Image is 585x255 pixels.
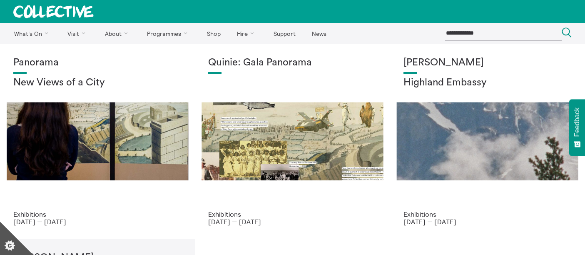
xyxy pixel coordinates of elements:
h1: Quinie: Gala Panorama [208,57,376,69]
a: Shop [199,23,228,44]
a: Hire [230,23,265,44]
a: What's On [7,23,59,44]
a: About [97,23,138,44]
a: Solar wheels 17 [PERSON_NAME] Highland Embassy Exhibitions [DATE] — [DATE] [390,44,585,239]
h1: Panorama [13,57,182,69]
a: News [304,23,334,44]
p: [DATE] — [DATE] [403,218,572,225]
p: [DATE] — [DATE] [13,218,182,225]
button: Feedback - Show survey [569,99,585,156]
a: Visit [60,23,96,44]
h1: [PERSON_NAME] [403,57,572,69]
p: Exhibitions [13,210,182,218]
h2: New Views of a City [13,77,182,89]
p: Exhibitions [208,210,376,218]
a: Support [266,23,303,44]
a: Programmes [140,23,198,44]
p: Exhibitions [403,210,572,218]
span: Feedback [573,107,581,137]
p: [DATE] — [DATE] [208,218,376,225]
h2: Highland Embassy [403,77,572,89]
a: Josie Vallely Quinie: Gala Panorama Exhibitions [DATE] — [DATE] [195,44,390,239]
